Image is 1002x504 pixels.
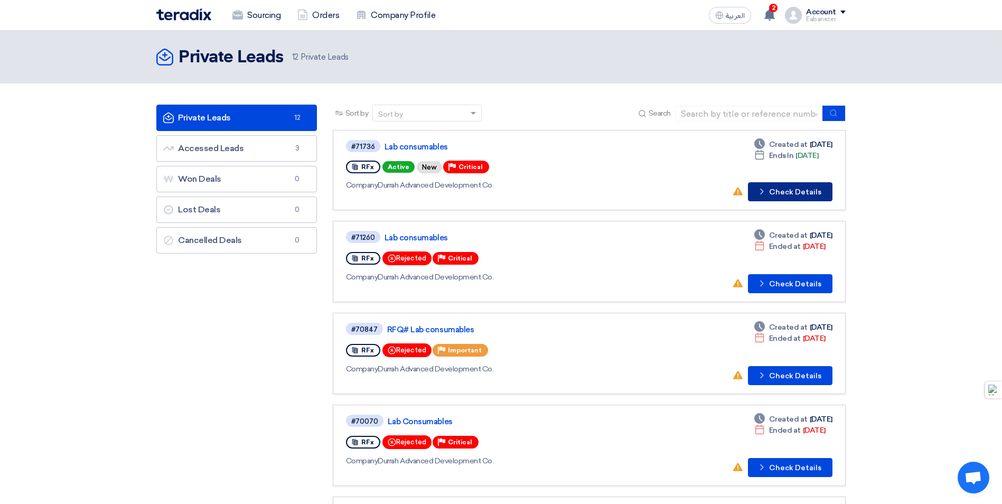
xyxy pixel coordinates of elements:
[385,142,649,152] a: Lab consumables
[769,241,801,252] span: Ended at
[361,347,374,354] span: RFx
[769,4,778,12] span: 2
[291,113,304,123] span: 12
[754,322,832,333] div: [DATE]
[346,181,378,190] span: Company
[675,106,823,122] input: Search by title or reference number
[156,197,317,223] a: Lost Deals0
[387,325,651,334] a: RFQ# Lab consumables
[448,347,482,354] span: Important
[345,108,369,119] span: Sort by
[754,425,826,436] div: [DATE]
[156,135,317,162] a: Accessed Leads3
[156,105,317,131] a: Private Leads12
[346,180,651,191] div: Durrah Advanced Development Co.
[291,204,304,215] span: 0
[156,227,317,254] a: Cancelled Deals0
[351,418,378,425] div: #70070
[417,161,442,173] div: New
[382,435,432,449] div: Rejected
[361,438,374,446] span: RFx
[378,109,403,120] div: Sort by
[292,51,349,63] span: Private Leads
[769,150,794,161] span: Ends In
[351,326,378,333] div: #70847
[289,4,348,27] a: Orders
[748,274,832,293] button: Check Details
[748,182,832,201] button: Check Details
[224,4,289,27] a: Sourcing
[748,366,832,385] button: Check Details
[709,7,751,24] button: العربية
[769,333,801,344] span: Ended at
[346,363,653,375] div: Durrah Advanced Development Co.
[351,234,375,241] div: #71260
[179,47,284,68] h2: Private Leads
[806,8,836,17] div: Account
[785,7,802,24] img: profile_test.png
[748,458,832,477] button: Check Details
[291,174,304,184] span: 0
[346,455,654,466] div: Durrah Advanced Development Co.
[754,333,826,344] div: [DATE]
[346,456,378,465] span: Company
[806,16,846,22] div: Eabanezer
[754,230,832,241] div: [DATE]
[754,139,832,150] div: [DATE]
[769,230,808,241] span: Created at
[649,108,671,119] span: Search
[361,163,374,171] span: RFx
[156,8,211,21] img: Teradix logo
[292,52,298,62] span: 12
[156,166,317,192] a: Won Deals0
[388,417,652,426] a: Lab Consumables
[291,235,304,246] span: 0
[769,322,808,333] span: Created at
[448,255,472,262] span: Critical
[382,343,432,357] div: Rejected
[346,273,378,282] span: Company
[382,251,432,265] div: Rejected
[958,462,989,493] div: Open chat
[351,143,375,150] div: #71736
[346,365,378,374] span: Company
[448,438,472,446] span: Critical
[361,255,374,262] span: RFx
[346,272,651,283] div: Durrah Advanced Development Co.
[769,414,808,425] span: Created at
[754,150,819,161] div: [DATE]
[385,233,649,242] a: Lab consumables
[291,143,304,154] span: 3
[458,163,483,171] span: Critical
[382,161,415,173] span: Active
[754,414,832,425] div: [DATE]
[769,425,801,436] span: Ended at
[348,4,444,27] a: Company Profile
[726,12,745,20] span: العربية
[769,139,808,150] span: Created at
[754,241,826,252] div: [DATE]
